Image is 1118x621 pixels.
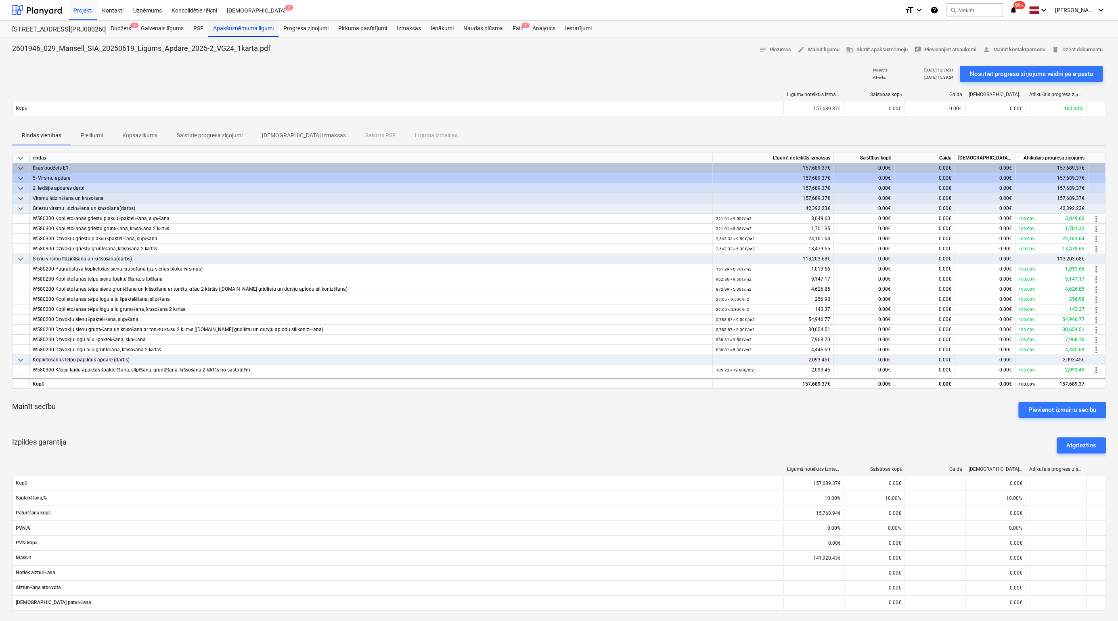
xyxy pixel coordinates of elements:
div: 0.00€ [965,537,1026,550]
span: more_vert [1091,224,1101,234]
div: 0.00€ [965,507,1026,520]
div: 54,946.77 [1019,315,1085,325]
div: 141,920.43€ [783,552,844,564]
div: Atlikušais progresa ziņojums [1029,92,1083,98]
div: 0.00€ [955,254,1015,264]
span: 0.00€ [878,327,891,332]
div: 0.00€ [955,378,1015,388]
div: 157,689.37€ [1015,173,1088,183]
div: 0.00€ [965,566,1026,579]
div: 42,392.23€ [713,204,834,214]
div: W580200 Dzīvokļu logu aiļu špaktelēšana, slīpēšana [33,335,709,345]
div: W580200 Dzīvokļu logu ailu gruntēšana, krāsošana 2 kārtās [33,345,709,355]
span: 0.00€ [939,327,951,332]
span: 0.00€ [878,367,891,373]
span: 0.00€ [999,337,1012,342]
small: 100.00% [1019,307,1035,312]
span: 0.00€ [999,226,1012,231]
div: 13,479.65 [716,244,830,254]
small: 962.86 × 9.50€ / m2 [716,277,752,281]
div: Ienākumi [426,21,459,37]
div: 24,161.64 [1019,234,1085,244]
span: 0.00€ [999,286,1012,292]
a: Progresa ziņojumi [278,21,333,37]
small: 100.00% [1019,338,1035,342]
div: 0.00€ [955,163,1015,173]
div: 0.00€ [894,183,955,193]
span: 0.00€ [1010,106,1022,111]
p: Saistītie progresa ziņojumi [177,131,243,140]
div: 54,946.77 [716,315,830,325]
span: Piezīmes [759,45,791,55]
a: Faili1 [507,21,527,37]
a: Pirkuma pasūtījumi [333,21,392,37]
div: 0.00% [783,522,844,535]
div: Naudas plūsma [459,21,508,37]
span: 0.00€ [999,246,1012,252]
div: 5- Virsmu apdare [33,173,709,183]
div: 42,392.23€ [1015,204,1088,214]
div: Izmaksas [392,21,426,37]
div: 1,701.35 [1019,224,1085,234]
div: 4,445.69 [1019,345,1085,355]
div: 4,626.85 [1019,284,1085,294]
div: Nosūtiet progresa ziņojuma veidni pa e-pastu [969,69,1093,79]
span: 0.00€ [939,296,951,302]
span: 0.00€ [999,306,1012,312]
span: 99+ [1013,1,1025,9]
div: 13,479.65 [1019,244,1085,254]
i: keyboard_arrow_down [1039,5,1049,15]
div: Līgumā noteiktās izmaksas [787,92,841,98]
div: 0.00€ [965,552,1026,564]
span: 0.00€ [889,106,901,111]
span: keyboard_arrow_down [16,254,25,264]
div: 0.00€ [955,173,1015,183]
div: Faili [507,21,527,37]
div: 0.00€ [834,193,894,204]
span: 0.00€ [939,236,951,241]
p: [DATE] 12:36:31 [924,67,953,73]
a: Iestatījumi [560,21,596,37]
div: 0.00€ [844,552,904,564]
div: [DEMOGRAPHIC_DATA] izmaksas [969,92,1023,97]
div: W580200 Koplietošanas telpu logu ailu gruntēšana, krāsošana 2 kārtās [33,304,709,315]
div: 0.00€ [955,183,1015,193]
span: more_vert [1091,244,1101,254]
div: 0.00€ [894,355,955,365]
small: 27.05 × 9.50€ / m2 [716,297,749,302]
div: 0.00€ [783,537,844,550]
div: 0.00€ [955,193,1015,204]
div: 0.00€ [834,355,894,365]
span: 0.00€ [939,276,951,282]
div: 7,968.70 [1019,335,1085,345]
p: Kopsavilkums [122,131,157,140]
div: 24,161.64 [716,234,830,244]
div: W580200 Pagrabstava koplietošas sienu krasošana (uz sienas bloku virsmas) [33,264,709,274]
div: W580200 Koplietošanas telpu logu aiļu špaktelēšana, slīpēšana [33,294,709,304]
span: more_vert [1091,214,1101,224]
small: 321.01 × 9.50€ / m2 [716,216,752,221]
div: 157,689.37€ [1015,163,1088,173]
div: 256.98 [1019,294,1085,304]
div: rindas [29,153,713,163]
div: 30,654.51 [1019,325,1085,335]
div: Pievienot izmaiņu secību [1028,405,1096,415]
div: 0.00€ [955,204,1015,214]
div: 0.00€ [965,477,1026,490]
div: 10.00% [965,492,1026,505]
span: Pievienojiet atsauksmi [914,45,976,55]
div: 256.98 [716,294,830,304]
small: 100.00% [1019,237,1035,241]
span: search [950,7,957,13]
div: [DEMOGRAPHIC_DATA] izmaksas [955,153,1015,163]
small: 321.01 × 5.30€ / m2 [716,227,752,231]
span: 0.00€ [939,306,951,312]
i: keyboard_arrow_down [914,5,924,15]
div: 0.00% [844,522,904,535]
small: 100.00% [1019,227,1035,231]
span: 0.00€ [999,367,1012,373]
span: more_vert [1091,345,1101,355]
div: 0.00% [965,522,1026,535]
small: 5,783.87 × 9.50€ / m2 [716,317,755,322]
div: Atlikušais progresa ziņojums [1015,153,1088,163]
